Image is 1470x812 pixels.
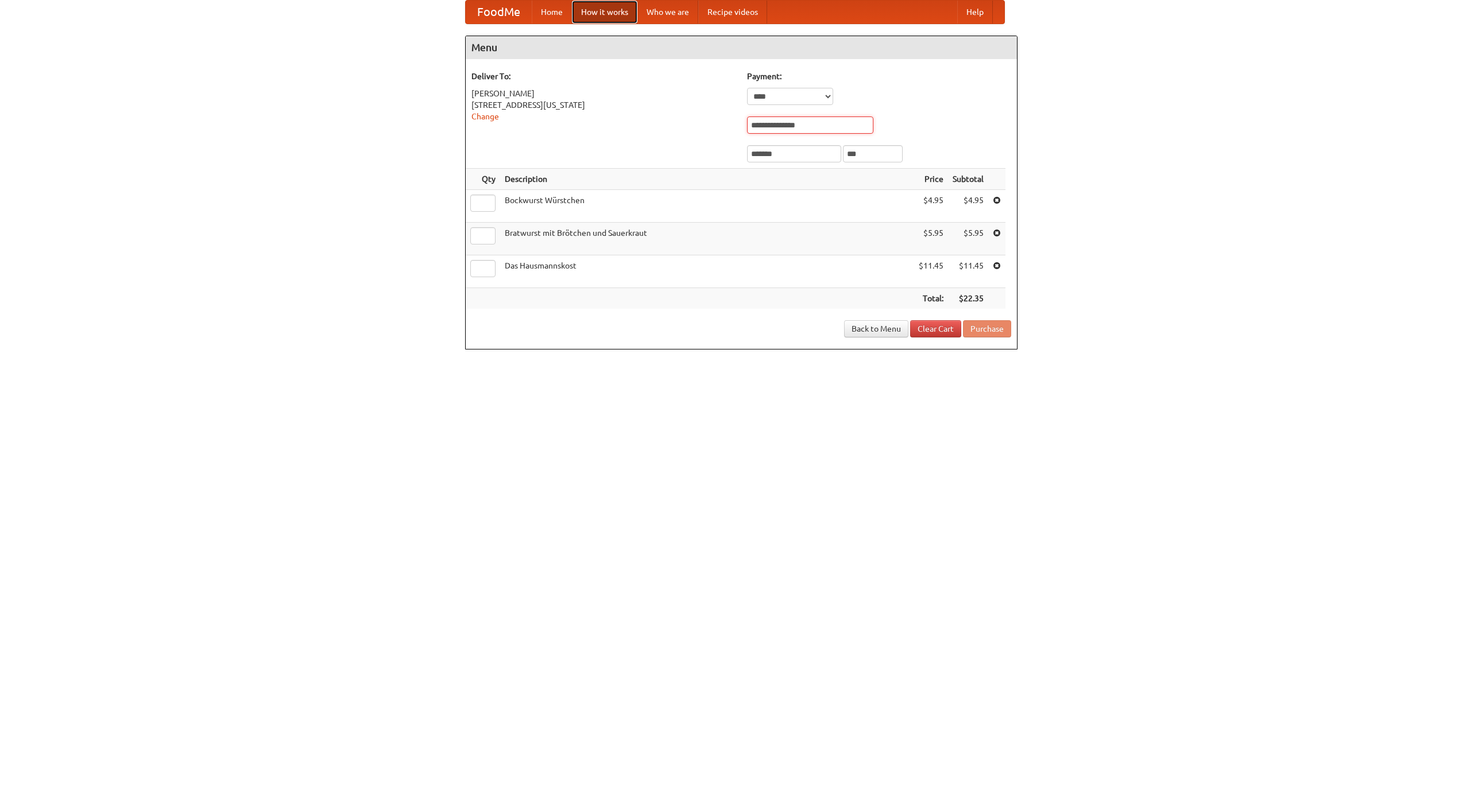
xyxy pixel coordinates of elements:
[914,190,948,223] td: $4.95
[914,255,948,288] td: $11.45
[957,1,993,24] a: Help
[471,88,736,99] div: [PERSON_NAME]
[471,99,736,111] div: [STREET_ADDRESS][US_STATE]
[637,1,698,24] a: Who we are
[948,255,988,288] td: $11.45
[910,320,961,337] a: Clear Cart
[948,169,988,190] th: Subtotal
[572,1,637,24] a: How it works
[500,223,914,255] td: Bratwurst mit Brötchen und Sauerkraut
[948,223,988,255] td: $5.95
[466,36,1017,59] h4: Menu
[948,190,988,223] td: $4.95
[914,288,948,309] th: Total:
[471,112,499,121] a: Change
[948,288,988,309] th: $22.35
[963,320,1011,337] button: Purchase
[747,71,1011,82] h5: Payment:
[914,169,948,190] th: Price
[466,169,500,190] th: Qty
[500,255,914,288] td: Das Hausmannskost
[500,190,914,223] td: Bockwurst Würstchen
[698,1,767,24] a: Recipe videos
[532,1,572,24] a: Home
[466,1,532,24] a: FoodMe
[844,320,908,337] a: Back to Menu
[500,169,914,190] th: Description
[914,223,948,255] td: $5.95
[471,71,736,82] h5: Deliver To:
